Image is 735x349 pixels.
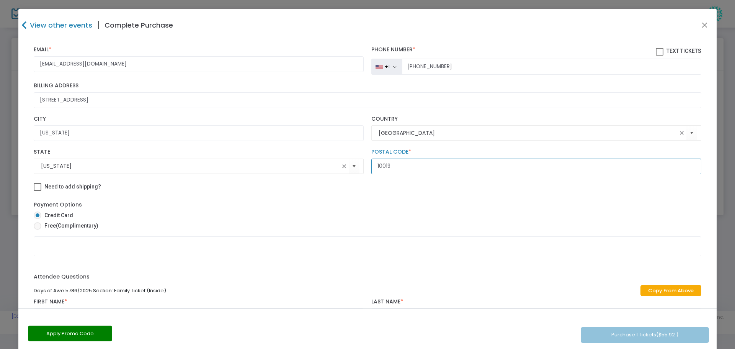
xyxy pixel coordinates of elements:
[41,222,98,230] span: Free
[340,162,349,171] span: clear
[677,128,686,138] span: clear
[34,56,364,72] input: Email
[34,287,166,294] span: Days of Awe 5786/2025 Section: Family Ticket (Inside)
[34,149,364,156] label: State
[34,308,364,324] input: First Name
[41,162,340,170] input: Select State
[56,223,98,229] span: (Complimentary)
[371,149,701,156] label: Postal Code
[379,129,677,137] input: Select Country
[371,59,402,75] button: +1
[41,211,73,220] span: Credit Card
[686,125,697,141] button: Select
[34,125,364,141] input: City
[34,92,701,108] input: Billing Address
[34,201,82,209] label: Payment Options
[700,20,710,30] button: Close
[371,116,701,123] label: Country
[28,326,112,341] button: Apply Promo Code
[34,273,90,281] label: Attendee Questions
[640,285,701,296] a: Copy From Above
[371,298,701,305] label: Last Name
[105,20,173,30] h4: Complete Purchase
[371,159,701,174] input: Postal Code
[34,82,701,89] label: Billing Address
[34,46,364,53] label: Email
[349,158,359,174] button: Select
[34,298,364,305] label: First Name
[92,18,105,32] span: |
[34,237,701,274] iframe: Secure Credit Card Form
[666,48,701,54] span: Text Tickets
[44,184,101,190] span: Need to add shipping?
[385,64,390,70] div: +1
[371,308,701,324] input: Last Name
[371,46,701,56] label: Phone Number
[34,116,364,123] label: City
[402,59,701,75] input: Phone Number
[28,20,92,30] h4: View other events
